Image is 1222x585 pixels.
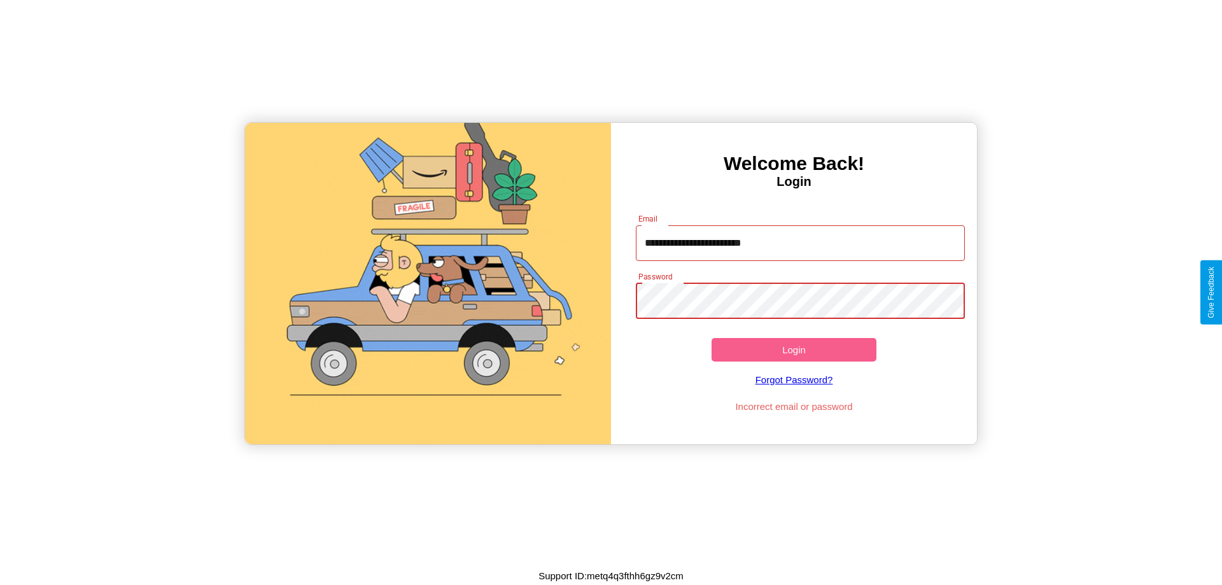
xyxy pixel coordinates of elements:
label: Password [638,271,672,282]
p: Support ID: metq4q3fthh6gz9v2cm [538,567,684,584]
a: Forgot Password? [629,362,959,398]
div: Give Feedback [1207,267,1216,318]
label: Email [638,213,658,224]
button: Login [712,338,876,362]
img: gif [245,123,611,444]
p: Incorrect email or password [629,398,959,415]
h3: Welcome Back! [611,153,977,174]
h4: Login [611,174,977,189]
